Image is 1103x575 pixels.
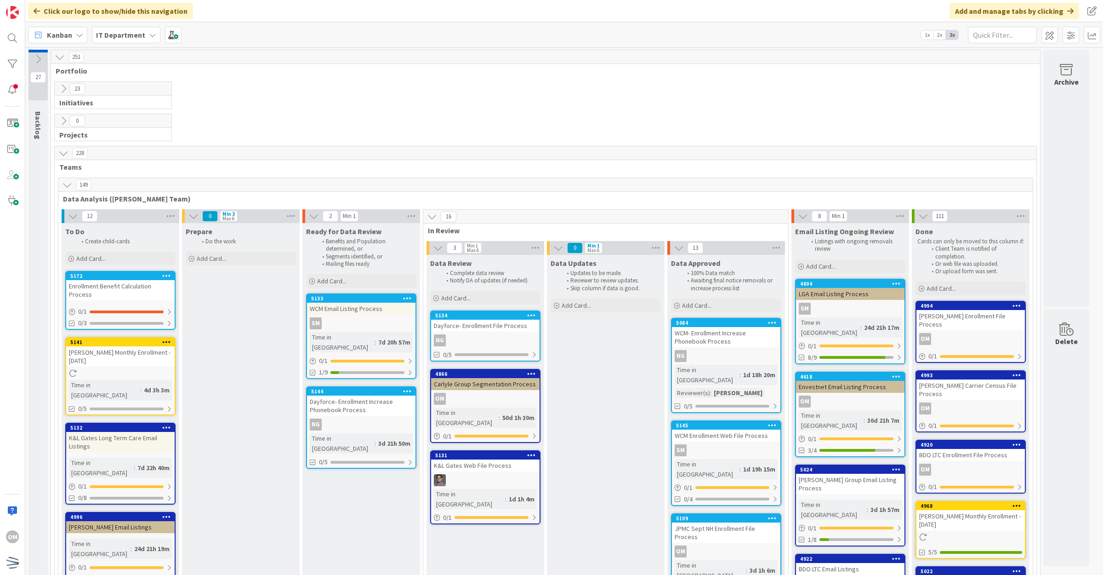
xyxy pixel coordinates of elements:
span: 0 [69,115,85,126]
div: 4866 [435,371,540,377]
span: : [131,544,132,554]
div: 0/1 [431,431,540,442]
div: 5133 [311,295,415,302]
div: Time in [GEOGRAPHIC_DATA] [799,410,864,431]
li: Or upload form was sent. [927,268,1024,275]
div: 4993 [921,372,1025,379]
div: Max 6 [587,248,599,253]
div: 5024[PERSON_NAME] Group Email Listing Process [796,466,904,494]
div: 0/1 [916,420,1025,431]
span: 0/8 [78,493,87,503]
span: Data Analysis (Carin Team) [63,194,1021,203]
div: 4994[PERSON_NAME] Enrollment File Process [916,302,1025,330]
div: WCM- Enrollment Increase Phonebook Process [672,327,780,347]
span: : [739,370,741,380]
a: 5144Dayforce- Enrollment Increase Phonebook ProcessNGTime in [GEOGRAPHIC_DATA]:3d 21h 50m0/5 [306,386,416,469]
div: 4920BDO LTC Enrollment File Process [916,441,1025,461]
span: 0/5 [443,350,452,360]
span: 0/5 [684,402,693,411]
li: Mailing files ready [317,260,415,268]
div: K&L Gates Long Term Care Email Listings [66,432,175,452]
span: Add Card... [562,301,591,310]
div: 4804 [800,281,904,287]
div: 5084 [676,320,780,326]
li: Skip column if data is good. [562,285,660,292]
div: 50d 1h 30m [500,413,537,423]
span: 0/4 [684,494,693,504]
span: 111 [932,211,948,222]
div: SM [675,444,687,456]
div: 1d 19h 15m [741,464,778,474]
span: Prepare [186,227,212,236]
div: 1d 18h 20m [741,370,778,380]
div: Max 6 [467,248,479,253]
span: : [134,463,135,473]
div: 24d 21h 17m [862,322,902,333]
div: OM [796,396,904,408]
div: 4993 [916,371,1025,379]
span: 0 / 1 [684,483,693,493]
div: [PERSON_NAME] Enrollment File Process [916,310,1025,330]
div: 4996[PERSON_NAME] Email Listings [66,513,175,533]
div: 5144 [311,388,415,395]
span: : [867,505,868,515]
div: OM [431,393,540,405]
span: 8 [812,211,827,222]
div: 3d 21h 50m [376,438,413,448]
div: 5141 [70,339,175,345]
div: 0/1 [672,482,780,494]
div: 4922 [796,555,904,563]
b: IT Department [96,30,145,40]
span: 0 / 1 [928,482,937,492]
span: Email Listing Ongoing Review [795,227,894,236]
li: Segments identified, or [317,253,415,260]
div: 4994 [916,302,1025,310]
div: 5172 [66,272,175,280]
div: 4618 [800,374,904,380]
div: [PERSON_NAME] Carrier Census File Process [916,379,1025,400]
div: NG [310,419,322,431]
span: 251 [68,52,84,63]
span: 0 / 1 [78,482,87,491]
span: Data Review [430,259,472,268]
li: Benefits and Population determined, or [317,238,415,253]
div: 5145 [676,422,780,429]
div: [PERSON_NAME] Email Listings [66,521,175,533]
div: 4866Carlyle Group Segmentation Process [431,370,540,390]
span: 0 / 1 [808,341,817,351]
div: 5022 [921,568,1025,575]
span: : [860,322,862,333]
div: 5024 [800,466,904,473]
div: Time in [GEOGRAPHIC_DATA] [675,365,739,385]
div: 4993[PERSON_NAME] Carrier Census File Process [916,371,1025,400]
span: 0/3 [78,318,87,328]
div: Envestnet Email Listing Process [796,381,904,393]
div: 4996 [70,514,175,520]
span: Portfolio [56,66,1029,75]
a: 4804LGA Email Listing ProcessSMTime in [GEOGRAPHIC_DATA]:24d 21h 17m0/18/9 [795,279,905,364]
div: 5144Dayforce- Enrollment Increase Phonebook Process [307,387,415,416]
div: 5132 [70,425,175,431]
div: 5134 [431,311,540,320]
div: 3d 1h 57m [868,505,902,515]
div: Time in [GEOGRAPHIC_DATA] [310,433,375,454]
span: 0 / 1 [808,434,817,444]
span: Done [915,227,933,236]
span: 228 [72,148,88,159]
div: CS [431,474,540,486]
div: 7d 20h 57m [376,337,413,347]
div: 5131K&L Gates Web File Process [431,451,540,471]
li: Client Team is notified of completion. [927,245,1024,260]
div: 0/1 [916,351,1025,362]
span: 1/9 [319,368,328,377]
span: 2 [323,211,338,222]
li: Awaiting final notice removals or increase process list [682,277,780,292]
div: SM [799,303,811,315]
span: Data Updates [551,259,597,268]
div: 4804LGA Email Listing Process [796,280,904,300]
span: 0 / 1 [808,523,817,533]
div: Reviewer(s) [675,388,710,398]
a: 4618Envestnet Email Listing ProcessOMTime in [GEOGRAPHIC_DATA]:30d 21h 7m0/13/4 [795,372,905,457]
span: 5/5 [928,547,937,557]
div: 5133WCM Email Listing Process [307,294,415,315]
